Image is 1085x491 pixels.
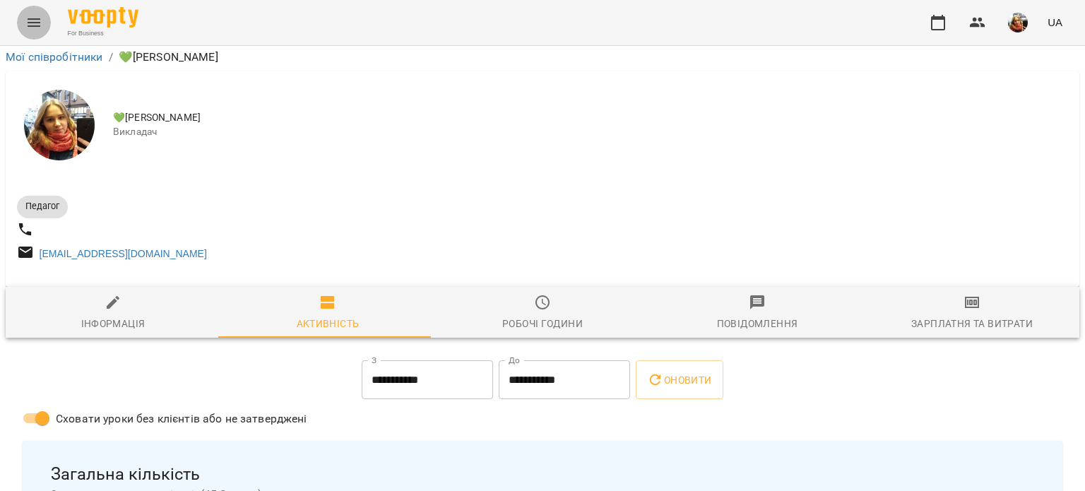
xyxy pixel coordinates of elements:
[297,315,360,332] div: Активність
[17,200,68,213] span: Педагог
[911,315,1033,332] div: Зарплатня та Витрати
[6,49,1079,66] nav: breadcrumb
[1048,15,1062,30] span: UA
[6,50,103,64] a: Мої співробітники
[1008,13,1028,32] img: edc150b1e3960c0f40dc8d3aa1737096.jpeg
[68,7,138,28] img: Voopty Logo
[636,360,723,400] button: Оновити
[56,410,307,427] span: Сховати уроки без клієнтів або не затверджені
[109,49,113,66] li: /
[1042,9,1068,35] button: UA
[68,29,138,38] span: For Business
[717,315,798,332] div: Повідомлення
[113,125,1068,139] span: Викладач
[113,111,1068,125] span: 💚[PERSON_NAME]
[17,6,51,40] button: Menu
[81,315,146,332] div: Інформація
[51,463,1034,485] span: Загальна кількість
[40,248,207,259] a: [EMAIL_ADDRESS][DOMAIN_NAME]
[502,315,583,332] div: Робочі години
[24,90,95,160] img: 💚Маркіна Софія Сергіївна
[119,49,218,66] p: 💚[PERSON_NAME]
[647,372,711,389] span: Оновити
